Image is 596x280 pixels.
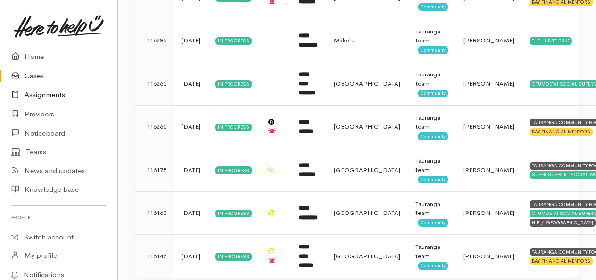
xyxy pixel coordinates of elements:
[215,124,252,131] div: In progress
[418,90,448,97] span: Community
[463,252,514,260] span: [PERSON_NAME]
[215,166,252,174] div: In progress
[135,105,174,148] td: 116260
[174,105,208,148] td: [DATE]
[135,235,174,278] td: 116146
[415,113,448,132] div: Tauranga team
[415,70,448,88] div: Tauranga team
[174,62,208,106] td: [DATE]
[415,199,448,218] div: Tauranga team
[530,37,572,45] div: THE HUB TE PUKE
[418,3,448,11] span: Community
[530,257,593,265] div: BAY FINANCIAL MENTORS
[11,211,106,224] h6: Profile
[135,191,174,235] td: 116163
[415,242,448,261] div: Tauranga team
[415,156,448,174] div: Tauranga team
[334,80,400,88] span: [GEOGRAPHIC_DATA]
[215,253,252,260] div: In progress
[334,123,400,131] span: [GEOGRAPHIC_DATA]
[530,128,593,136] div: BAY FINANCIAL MENTORS
[174,19,208,62] td: [DATE]
[530,219,596,226] div: HIP / [GEOGRAPHIC_DATA]
[418,262,448,270] span: Community
[463,80,514,88] span: [PERSON_NAME]
[174,235,208,278] td: [DATE]
[418,132,448,140] span: Community
[334,252,400,260] span: [GEOGRAPHIC_DATA]
[215,37,252,45] div: In progress
[463,36,514,44] span: [PERSON_NAME]
[334,209,400,217] span: [GEOGRAPHIC_DATA]
[135,19,174,62] td: 116289
[415,27,448,45] div: Tauranga team
[135,62,174,106] td: 116265
[334,166,400,174] span: [GEOGRAPHIC_DATA]
[334,36,355,44] span: Maketu
[418,176,448,183] span: Community
[215,80,252,88] div: In progress
[174,191,208,235] td: [DATE]
[215,210,252,217] div: In progress
[463,166,514,174] span: [PERSON_NAME]
[463,209,514,217] span: [PERSON_NAME]
[418,46,448,54] span: Community
[463,123,514,131] span: [PERSON_NAME]
[418,219,448,226] span: Community
[135,148,174,192] td: 116175
[174,148,208,192] td: [DATE]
